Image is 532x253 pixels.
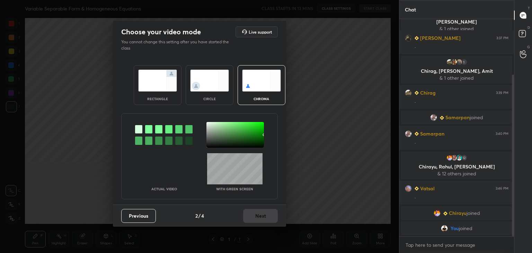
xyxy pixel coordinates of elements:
[405,185,412,192] img: 4501597764a944c3b3cc7073072ac65f.jpg
[496,186,508,191] div: 3:46 PM
[121,209,156,223] button: Previous
[456,154,463,161] img: aa3f7a70103c4a448ab2dde9d79bcb19.jpg
[249,30,272,34] h5: Live support
[496,91,508,95] div: 3:39 PM
[446,154,453,161] img: 3a6e11c2b9e14adba9ecefa02278bab0.jpg
[190,70,229,91] img: circleScreenIcon.acc0effb.svg
[415,91,419,95] img: Learner_Badge_beginner_1_8b307cf2a0.svg
[467,210,480,216] span: joined
[446,59,453,66] img: 228cd69e591e4385a769e84f98626002.jpg
[456,59,463,66] img: cc16ec0d42a44c0a9404ca0951259c22.jpg
[496,36,508,40] div: 3:37 PM
[405,130,412,137] img: 69bf3916e3c6485f824e6c062c38a48c.jpg
[195,212,198,219] h4: 2
[405,75,508,81] p: & 1 other joined
[445,115,470,120] span: Samarpan
[419,89,436,96] h6: Chirag
[198,212,201,219] h4: /
[461,154,468,161] div: 12
[415,43,508,50] div: .
[399,0,422,19] p: Chat
[419,185,435,192] h6: Vatsal
[196,97,223,101] div: circle
[405,35,412,42] img: 60ac5f765089459f939d8a7539e9c284.jpg
[443,211,447,216] img: Learner_Badge_beginner_1_8b307cf2a0.svg
[419,130,444,137] h6: Samarpan
[430,114,437,121] img: 69bf3916e3c6485f824e6c062c38a48c.jpg
[405,89,412,96] img: 228cd69e591e4385a769e84f98626002.jpg
[201,212,204,219] h4: 4
[470,115,483,120] span: joined
[248,97,275,101] div: chroma
[527,44,530,50] p: G
[121,39,233,51] p: You cannot change this setting after you have started the class
[415,186,419,191] img: Learner_Badge_beginner_1_8b307cf2a0.svg
[415,36,419,40] img: Learner_Badge_beginner_1_8b307cf2a0.svg
[415,193,508,200] div: .
[461,59,468,66] div: 1
[415,139,508,146] div: .
[138,70,177,91] img: normalScreenIcon.ae25ed63.svg
[415,132,419,136] img: Learner_Badge_beginner_1_8b307cf2a0.svg
[405,14,508,25] p: [PERSON_NAME], [PERSON_NAME], [PERSON_NAME]
[405,26,508,32] p: & 1 other joined
[449,210,467,216] span: Chirayu
[405,68,508,74] p: Chirag, [PERSON_NAME], Amit
[405,164,508,169] p: Chirayu, Rahul, [PERSON_NAME]
[527,25,530,30] p: D
[399,19,514,237] div: grid
[121,27,201,36] h2: Choose your video mode
[451,154,458,161] img: 136826cd51b048a69a64a03663a3c932.jpg
[216,187,253,191] p: With green screen
[434,210,441,217] img: 3a6e11c2b9e14adba9ecefa02278bab0.jpg
[496,132,508,136] div: 3:40 PM
[459,226,472,231] span: joined
[242,70,281,91] img: chromaScreenIcon.c19ab0a0.svg
[441,225,448,232] img: fe4b8a03a1bf418596e07c738c76a6a1.jpg
[451,59,458,66] img: 3016d5c7e9ff47cc8b1856c0f3e1321d.jpg
[419,34,461,42] h6: [PERSON_NAME]
[144,97,171,101] div: rectangle
[440,116,444,120] img: Learner_Badge_beginner_1_8b307cf2a0.svg
[415,98,508,105] div: .
[528,6,530,11] p: T
[151,187,177,191] p: Actual Video
[451,226,459,231] span: You
[405,171,508,176] p: & 12 others joined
